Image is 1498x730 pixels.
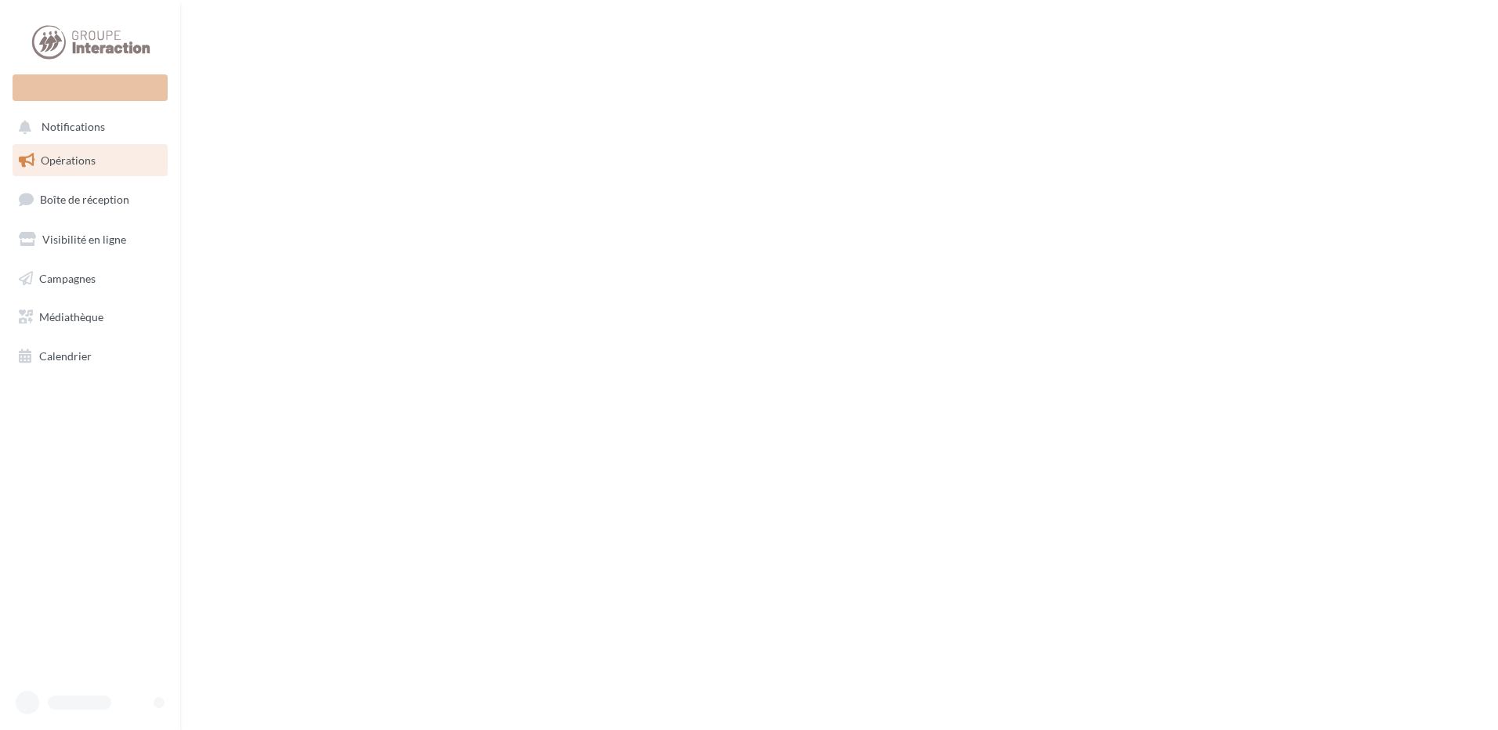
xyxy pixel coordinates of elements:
[42,233,126,246] span: Visibilité en ligne
[42,121,105,134] span: Notifications
[9,223,171,256] a: Visibilité en ligne
[13,74,168,101] div: Nouvelle campagne
[39,271,96,284] span: Campagnes
[9,262,171,295] a: Campagnes
[9,144,171,177] a: Opérations
[40,193,129,206] span: Boîte de réception
[39,349,92,363] span: Calendrier
[41,154,96,167] span: Opérations
[9,182,171,216] a: Boîte de réception
[9,340,171,373] a: Calendrier
[9,301,171,334] a: Médiathèque
[39,310,103,323] span: Médiathèque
